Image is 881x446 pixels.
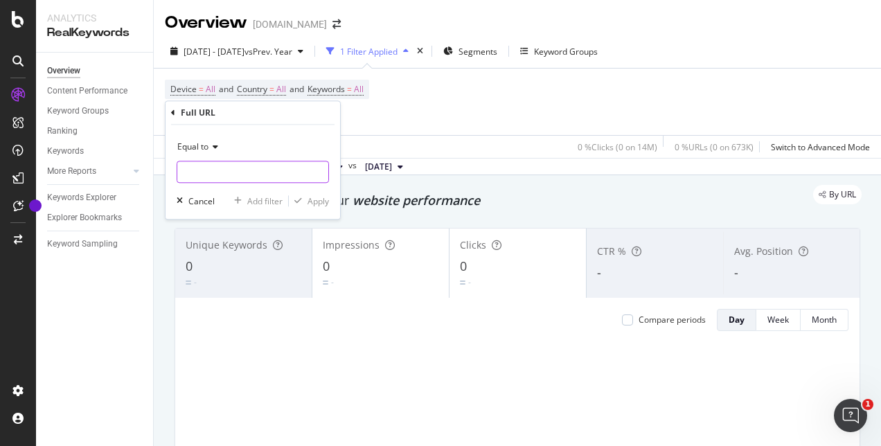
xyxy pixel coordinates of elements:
span: and [290,83,304,95]
div: Day [729,314,745,325]
div: Compare periods [639,314,706,325]
div: legacy label [813,185,862,204]
a: Keywords Explorer [47,190,143,205]
div: [DOMAIN_NAME] [253,17,327,31]
span: vs [348,159,359,172]
div: Cancel [188,195,215,207]
a: Keywords [47,144,143,159]
button: [DATE] [359,159,409,175]
button: Cancel [171,194,215,208]
span: 0 [460,258,467,274]
button: Week [756,309,801,331]
div: Switch to Advanced Mode [771,141,870,153]
span: - [597,264,601,280]
span: and [219,83,233,95]
button: Switch to Advanced Mode [765,136,870,158]
span: 0 [323,258,330,274]
span: Impressions [323,238,380,251]
span: 1 [862,399,873,410]
div: Keywords [47,144,84,159]
span: Clicks [460,238,486,251]
div: Keywords Explorer [47,190,116,205]
button: Keyword Groups [515,40,603,62]
div: Keyword Sampling [47,237,118,251]
div: Week [767,314,789,325]
div: Content Performance [47,84,127,98]
button: 1 Filter Applied [321,40,414,62]
a: Keyword Groups [47,104,143,118]
span: [DATE] - [DATE] [184,46,244,57]
div: Add filter [247,195,283,207]
div: Full URL [181,107,215,118]
div: Overview [165,11,247,35]
span: Country [237,83,267,95]
span: - [734,264,738,280]
div: arrow-right-arrow-left [332,19,341,29]
div: - [468,276,471,288]
div: Keyword Groups [534,46,598,57]
a: Content Performance [47,84,143,98]
div: RealKeywords [47,25,142,41]
span: Keywords [308,83,345,95]
img: Equal [323,280,328,285]
div: 0 % Clicks ( 0 on 14M ) [578,141,657,153]
img: Equal [460,280,465,285]
span: 0 [186,258,193,274]
div: Analytics [47,11,142,25]
button: Month [801,309,848,331]
button: [DATE] - [DATE]vsPrev. Year [165,40,309,62]
div: 1 Filter Applied [340,46,398,57]
a: Explorer Bookmarks [47,211,143,225]
a: Overview [47,64,143,78]
button: Apply [289,194,329,208]
span: = [347,83,352,95]
span: = [269,83,274,95]
button: Add filter [229,194,283,208]
span: vs Prev. Year [244,46,292,57]
button: Day [717,309,756,331]
span: By URL [829,190,856,199]
div: - [331,276,334,288]
span: All [354,80,364,99]
div: Ranking [47,124,78,139]
button: Segments [438,40,503,62]
div: Keyword Groups [47,104,109,118]
span: 2024 Sep. 28th [365,161,392,173]
iframe: Intercom live chat [834,399,867,432]
span: Avg. Position [734,244,793,258]
a: More Reports [47,164,130,179]
img: Equal [186,280,191,285]
div: Overview [47,64,80,78]
span: Equal to [177,141,208,152]
div: Explorer Bookmarks [47,211,122,225]
a: Ranking [47,124,143,139]
div: Month [812,314,837,325]
span: CTR % [597,244,626,258]
div: Apply [308,195,329,207]
div: More Reports [47,164,96,179]
div: 0 % URLs ( 0 on 673K ) [675,141,754,153]
span: = [199,83,204,95]
span: All [206,80,215,99]
a: Keyword Sampling [47,237,143,251]
span: Device [170,83,197,95]
span: Unique Keywords [186,238,267,251]
div: Tooltip anchor [29,199,42,212]
span: Segments [459,46,497,57]
div: - [194,276,197,288]
div: times [414,44,426,58]
span: All [276,80,286,99]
